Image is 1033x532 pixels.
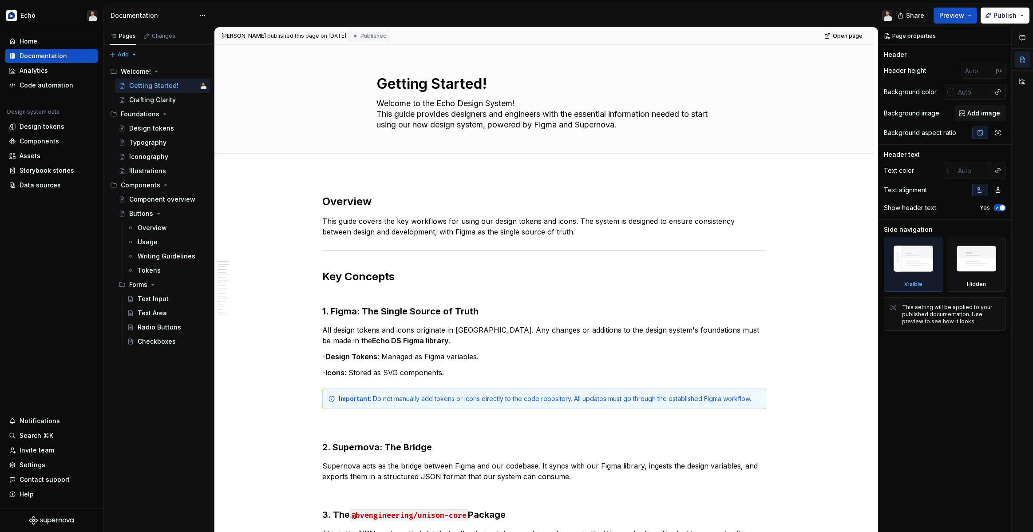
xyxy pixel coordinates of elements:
[322,508,766,521] h3: 3. The Package
[129,167,166,175] div: Illustrations
[5,178,98,192] a: Data sources
[107,64,210,79] div: Welcome!
[138,223,167,232] div: Overview
[325,368,344,377] strong: Icons
[5,163,98,178] a: Storybook stories
[121,67,151,76] div: Welcome!
[884,203,936,212] div: Show header text
[20,431,53,440] div: Search ⌘K
[123,306,210,320] a: Text Area
[350,509,468,521] code: @bvengineering/unison-core
[884,238,943,292] div: Visible
[200,82,207,89] img: Ben Alexander
[115,192,210,206] a: Component overview
[115,121,210,135] a: Design tokens
[118,51,129,58] span: Add
[5,458,98,472] a: Settings
[115,79,210,93] a: Getting Started!Ben Alexander
[906,11,924,20] span: Share
[322,461,766,482] p: Supernova acts as the bridge between Figma and our codebase. It syncs with our Figma library, ing...
[884,186,927,195] div: Text alignment
[5,472,98,487] button: Contact support
[107,178,210,192] div: Components
[20,11,36,20] div: Echo
[7,108,59,115] div: Design system data
[129,95,176,104] div: Crafting Clarity
[20,66,48,75] div: Analytics
[267,32,346,40] div: published this page on [DATE]
[20,81,73,90] div: Code automation
[6,10,17,21] img: d177ba8e-e3fd-4a4c-acd4-2f63079db987.png
[322,305,766,318] h3: 1. Figma: The Single Source of Truth
[967,109,1000,118] span: Add image
[107,107,210,121] div: Foundations
[20,417,60,425] div: Notifications
[20,122,64,131] div: Design tokens
[325,352,377,361] strong: Design Tokens
[981,8,1029,24] button: Publish
[884,66,926,75] div: Header height
[884,109,939,118] div: Background image
[138,323,181,332] div: Radio Buttons
[884,50,906,59] div: Header
[138,252,195,261] div: Writing Guidelines
[322,270,766,298] h2: Key Concepts
[372,336,449,345] strong: Echo DS Figma library
[833,32,863,40] span: Open page
[884,87,937,96] div: Background color
[5,34,98,48] a: Home
[121,110,159,119] div: Foundations
[996,67,1002,74] p: px
[115,150,210,164] a: Iconography
[5,134,98,148] a: Components
[882,10,893,21] img: Ben Alexander
[322,351,766,362] p: - : Managed as Figma variables.
[110,32,136,40] div: Pages
[884,166,914,175] div: Text color
[129,209,153,218] div: Buttons
[20,166,74,175] div: Storybook stories
[339,395,370,402] strong: Important
[5,429,98,443] button: Search ⌘K
[20,137,59,146] div: Components
[322,367,766,378] p: - : Stored as SVG components.
[322,325,766,346] p: All design tokens and icons originate in [GEOGRAPHIC_DATA]. Any changes or additions to the desig...
[902,304,1000,325] div: This setting will be applied to your published documentation. Use preview to see how it looks.
[822,30,867,42] a: Open page
[954,105,1006,121] button: Add image
[20,446,54,455] div: Invite team
[360,32,387,40] span: Published
[20,461,45,469] div: Settings
[954,163,990,179] input: Auto
[20,475,70,484] div: Contact support
[967,281,986,288] div: Hidden
[129,152,168,161] div: Iconography
[123,221,210,235] a: Overview
[20,37,37,46] div: Home
[2,6,101,25] button: EchoBen Alexander
[152,32,175,40] div: Changes
[904,281,922,288] div: Visible
[934,8,977,24] button: Preview
[138,294,169,303] div: Text Input
[29,516,74,525] svg: Supernova Logo
[138,266,161,275] div: Tokens
[121,181,160,190] div: Components
[375,73,710,95] textarea: Getting Started!
[947,238,1006,292] div: Hidden
[123,263,210,278] a: Tokens
[115,93,210,107] a: Crafting Clarity
[884,150,920,159] div: Header text
[322,216,766,237] p: This guide covers the key workflows for using our design tokens and icons. The system is designed...
[5,149,98,163] a: Assets
[138,337,176,346] div: Checkboxes
[123,235,210,249] a: Usage
[222,32,266,40] span: [PERSON_NAME]
[107,48,140,61] button: Add
[5,443,98,457] a: Invite team
[954,84,990,100] input: Auto
[5,49,98,63] a: Documentation
[5,78,98,92] a: Code automation
[322,441,766,453] h3: 2. Supernova: The Bridge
